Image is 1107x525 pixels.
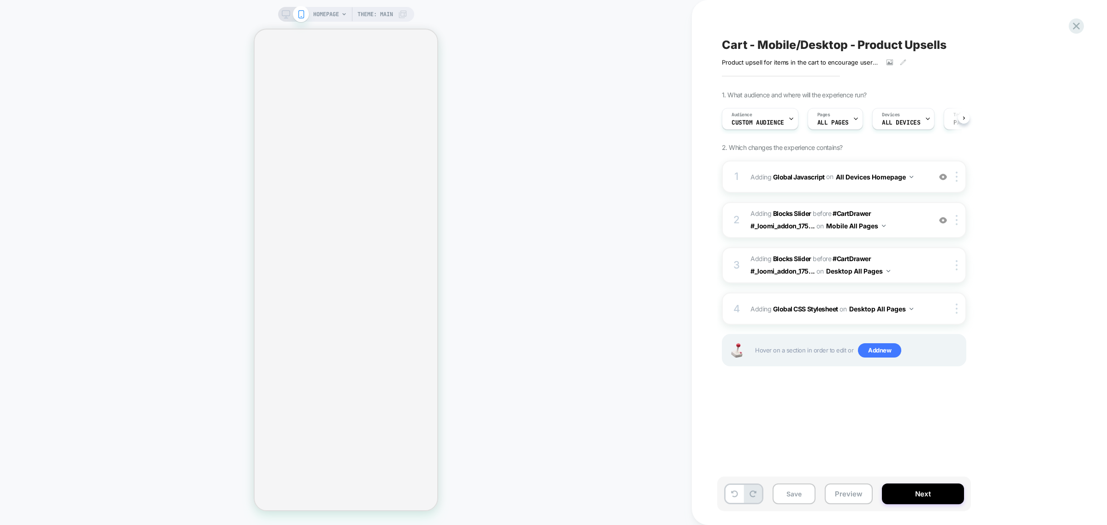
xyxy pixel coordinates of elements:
button: Preview [825,483,873,504]
div: 1 [732,167,741,186]
img: down arrow [910,176,913,178]
span: HOMEPAGE [313,7,339,22]
button: Save [773,483,815,504]
img: close [956,215,958,225]
span: 1. What audience and where will the experience run? [722,91,866,99]
button: Desktop All Pages [849,302,913,316]
span: Theme: MAIN [357,7,393,22]
span: BEFORE [813,209,831,217]
b: Blocks Slider [773,209,811,217]
img: crossed eye [939,216,947,224]
span: on [816,265,823,277]
button: All Devices Homepage [836,170,913,184]
div: 2 [732,211,741,229]
span: Trigger [953,112,971,118]
span: Adding [750,209,811,217]
img: down arrow [887,270,890,272]
span: on [816,220,823,232]
span: Pages [817,112,830,118]
span: Custom Audience [732,119,784,126]
span: Adding [750,255,811,262]
span: Adding [750,170,926,184]
span: Devices [882,112,900,118]
span: Adding [750,302,926,316]
b: Blocks Slider [773,255,811,262]
span: ALL DEVICES [882,119,920,126]
span: ALL PAGES [817,119,849,126]
div: 3 [732,256,741,274]
div: 4 [732,300,741,318]
img: crossed eye [939,173,947,181]
span: on [826,171,833,182]
span: on [839,303,846,315]
span: Page Load [953,119,985,126]
span: Cart - Mobile/Desktop - Product Upsells [722,38,946,52]
span: 2. Which changes the experience contains? [722,143,842,151]
span: BEFORE [813,255,831,262]
img: close [956,172,958,182]
span: Hover on a section in order to edit or [755,343,961,358]
img: close [956,304,958,314]
button: Desktop All Pages [826,264,890,278]
button: Mobile All Pages [826,219,886,233]
img: down arrow [910,308,913,310]
img: Joystick [727,343,746,358]
span: Product upsell for items in the cart to encourage users to add more items to their basket/increas... [722,59,880,66]
img: close [956,260,958,270]
button: Next [882,483,964,504]
span: Audience [732,112,752,118]
b: Global CSS Stylesheet [773,305,838,313]
span: Add new [858,343,901,358]
b: Global Javascript [773,173,825,180]
img: down arrow [882,225,886,227]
